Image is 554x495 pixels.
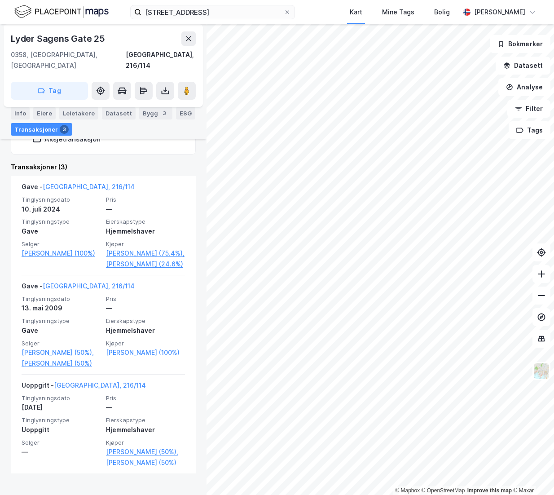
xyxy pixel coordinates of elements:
div: Uoppgitt - [22,380,146,394]
div: [DATE] [22,402,101,413]
span: Tinglysningsdato [22,394,101,402]
span: Tinglysningstype [22,218,101,225]
span: Selger [22,240,101,248]
a: [PERSON_NAME] (75.4%), [106,248,185,259]
a: [PERSON_NAME] (100%) [106,347,185,358]
div: — [106,402,185,413]
a: OpenStreetMap [422,487,465,494]
button: Analyse [498,78,550,96]
span: Tinglysningstype [22,317,101,325]
a: [PERSON_NAME] (24.6%) [106,259,185,270]
span: Pris [106,196,185,203]
div: Transaksjoner [11,123,72,136]
div: 3 [60,125,69,134]
span: Kjøper [106,340,185,347]
div: Gave - [22,181,135,196]
div: Gave [22,325,101,336]
div: — [22,446,101,457]
div: [GEOGRAPHIC_DATA], 216/114 [126,49,196,71]
div: Hjemmelshaver [106,424,185,435]
img: logo.f888ab2527a4732fd821a326f86c7f29.svg [14,4,109,20]
div: Bygg [139,107,172,119]
div: ESG [176,107,195,119]
div: — [106,204,185,215]
button: Bokmerker [490,35,550,53]
div: 10. juli 2024 [22,204,101,215]
button: Tags [509,121,550,139]
div: Hjemmelshaver [106,226,185,237]
div: Transaksjoner (3) [11,162,196,172]
div: Mine Tags [382,7,414,18]
a: Improve this map [467,487,512,494]
div: Lyder Sagens Gate 25 [11,31,107,46]
span: Pris [106,295,185,303]
div: [PERSON_NAME] [474,7,525,18]
span: Kjøper [106,439,185,446]
span: Tinglysningsdato [22,196,101,203]
div: Datasett [102,107,136,119]
span: Selger [22,340,101,347]
span: Eierskapstype [106,317,185,325]
a: Mapbox [395,487,420,494]
div: 0358, [GEOGRAPHIC_DATA], [GEOGRAPHIC_DATA] [11,49,126,71]
button: Filter [507,100,550,118]
span: Tinglysningsdato [22,295,101,303]
div: 13. mai 2009 [22,303,101,314]
iframe: Chat Widget [509,452,554,495]
div: Kart [350,7,362,18]
a: [PERSON_NAME] (50%) [22,358,101,369]
a: [PERSON_NAME] (50%), [106,446,185,457]
button: Tag [11,82,88,100]
button: Datasett [496,57,550,75]
div: 3 [160,109,169,118]
div: Eiere [33,107,56,119]
div: Gave [22,226,101,237]
div: Hjemmelshaver [106,325,185,336]
a: [PERSON_NAME] (50%) [106,457,185,468]
div: Info [11,107,30,119]
span: Tinglysningstype [22,416,101,424]
div: Gave - [22,281,135,295]
div: Uoppgitt [22,424,101,435]
span: Kjøper [106,240,185,248]
a: [PERSON_NAME] (50%), [22,347,101,358]
div: — [106,303,185,314]
a: [GEOGRAPHIC_DATA], 216/114 [43,183,135,190]
div: Leietakere [59,107,98,119]
input: Søk på adresse, matrikkel, gårdeiere, leietakere eller personer [141,5,284,19]
a: [PERSON_NAME] (100%) [22,248,101,259]
a: [GEOGRAPHIC_DATA], 216/114 [43,282,135,290]
span: Eierskapstype [106,218,185,225]
span: Pris [106,394,185,402]
a: [GEOGRAPHIC_DATA], 216/114 [54,381,146,389]
div: Bolig [434,7,450,18]
img: Z [533,362,550,380]
span: Selger [22,439,101,446]
span: Eierskapstype [106,416,185,424]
